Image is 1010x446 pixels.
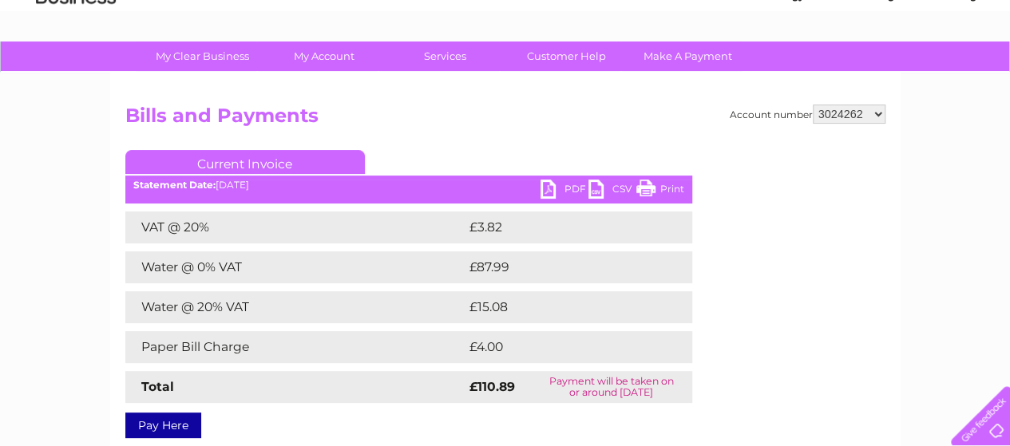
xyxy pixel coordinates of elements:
[125,180,692,191] div: [DATE]
[35,41,117,90] img: logo.png
[125,251,465,283] td: Water @ 0% VAT
[129,9,883,77] div: Clear Business is a trading name of Verastar Limited (registered in [GEOGRAPHIC_DATA] No. 3667643...
[133,179,216,191] b: Statement Date:
[125,211,465,243] td: VAT @ 20%
[465,291,659,323] td: £15.08
[530,371,691,403] td: Payment will be taken on or around [DATE]
[501,41,632,71] a: Customer Help
[729,68,759,80] a: Water
[379,41,511,71] a: Services
[904,68,943,80] a: Contact
[465,211,655,243] td: £3.82
[871,68,894,80] a: Blog
[730,105,885,124] div: Account number
[465,251,659,283] td: £87.99
[636,180,684,203] a: Print
[814,68,861,80] a: Telecoms
[125,331,465,363] td: Paper Bill Charge
[258,41,390,71] a: My Account
[137,41,268,71] a: My Clear Business
[125,412,201,438] a: Pay Here
[622,41,754,71] a: Make A Payment
[465,331,656,363] td: £4.00
[709,8,819,28] a: 0333 014 3131
[125,105,885,135] h2: Bills and Payments
[541,180,588,203] a: PDF
[125,150,365,174] a: Current Invoice
[957,68,995,80] a: Log out
[125,291,465,323] td: Water @ 20% VAT
[141,379,174,394] strong: Total
[469,379,515,394] strong: £110.89
[769,68,804,80] a: Energy
[588,180,636,203] a: CSV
